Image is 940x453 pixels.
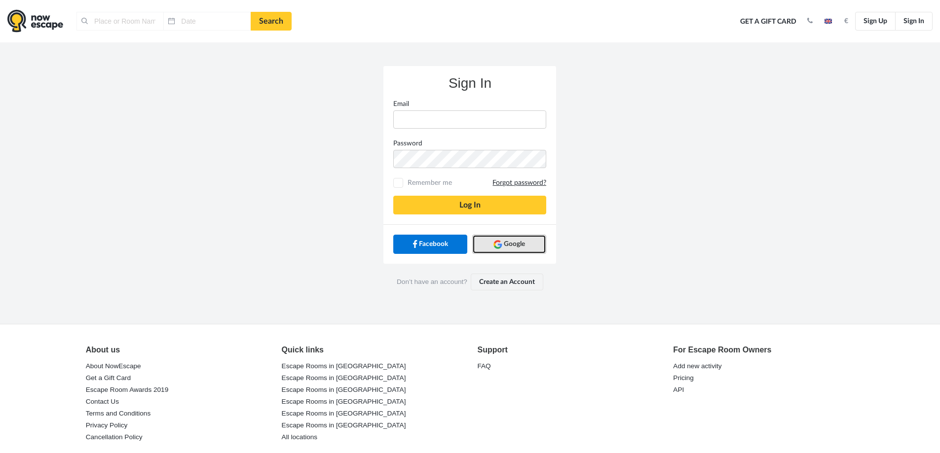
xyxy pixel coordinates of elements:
a: Search [251,12,292,31]
a: Google [472,235,546,253]
span: Google [504,239,525,249]
a: Escape Rooms in [GEOGRAPHIC_DATA] [282,395,406,409]
div: Quick links [282,344,463,356]
input: Place or Room Name [76,12,163,31]
a: Sign Up [855,12,896,31]
a: FAQ [477,359,490,373]
label: Password [386,139,554,148]
a: Cancellation Policy [86,430,143,444]
a: Terms and Conditions [86,407,150,420]
span: Facebook [419,239,448,249]
a: Create an Account [471,274,543,290]
button: € [839,16,853,26]
a: Escape Rooms in [GEOGRAPHIC_DATA] [282,407,406,420]
strong: € [844,18,848,25]
label: Email [386,99,554,109]
a: Escape Rooms in [GEOGRAPHIC_DATA] [282,359,406,373]
a: API [673,383,684,397]
a: Escape Rooms in [GEOGRAPHIC_DATA] [282,371,406,385]
a: Get a Gift Card [86,371,131,385]
a: Add new activity [673,359,721,373]
a: All locations [282,430,318,444]
a: Get a Gift Card [737,11,800,33]
a: Facebook [393,235,467,253]
div: About us [86,344,267,356]
a: About NowEscape [86,359,141,373]
a: Contact Us [86,395,119,409]
span: Remember me [405,178,546,188]
a: Escape Rooms in [GEOGRAPHIC_DATA] [282,418,406,432]
a: Pricing [673,371,694,385]
input: Remember meForgot password? [395,180,402,186]
div: For Escape Room Owners [673,344,854,356]
div: Support [477,344,658,356]
a: Escape Room Awards 2019 [86,383,169,397]
button: Log In [393,196,546,214]
input: Date [163,12,250,31]
a: Escape Rooms in [GEOGRAPHIC_DATA] [282,383,406,397]
div: Don’t have an account? [383,264,556,300]
img: en.jpg [825,19,832,24]
img: logo [7,9,63,33]
a: Sign In [895,12,933,31]
h3: Sign In [393,76,546,91]
a: Forgot password? [492,178,546,188]
a: Privacy Policy [86,418,128,432]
